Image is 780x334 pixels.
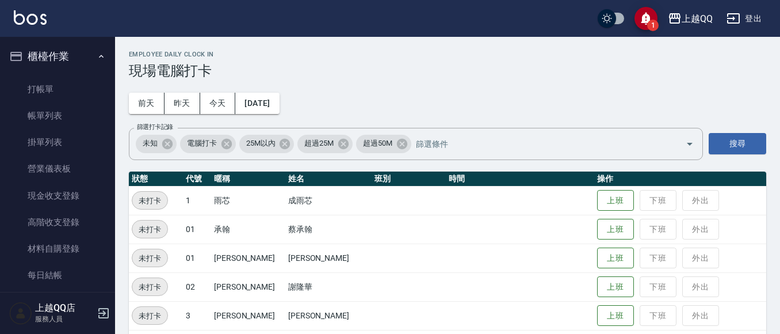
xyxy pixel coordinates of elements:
[634,7,657,30] button: save
[5,262,110,289] a: 每日結帳
[180,135,236,153] div: 電腦打卡
[129,172,183,187] th: 狀態
[239,138,282,149] span: 25M以內
[239,135,295,153] div: 25M以內
[180,138,224,149] span: 電腦打卡
[9,302,32,325] img: Person
[297,135,353,153] div: 超過25M
[211,186,285,215] td: 雨芯
[183,244,211,272] td: 01
[136,135,177,153] div: 未知
[200,93,236,114] button: 今天
[597,305,634,327] button: 上班
[597,219,634,240] button: 上班
[446,172,594,187] th: 時間
[285,172,372,187] th: 姓名
[129,63,766,79] h3: 現場電腦打卡
[5,129,110,155] a: 掛單列表
[285,244,372,272] td: [PERSON_NAME]
[597,276,634,298] button: 上班
[165,93,200,114] button: 昨天
[356,135,411,153] div: 超過50M
[137,123,173,131] label: 篩選打卡記錄
[5,289,110,316] a: 排班表
[132,281,167,293] span: 未打卡
[285,301,372,330] td: [PERSON_NAME]
[5,103,110,129] a: 帳單列表
[597,248,634,269] button: 上班
[183,272,211,301] td: 02
[372,172,446,187] th: 班別
[5,41,110,71] button: 櫃檯作業
[594,172,766,187] th: 操作
[663,7,717,31] button: 上越QQ
[5,209,110,236] a: 高階收支登錄
[211,272,285,301] td: [PERSON_NAME]
[183,172,211,187] th: 代號
[136,138,165,149] span: 未知
[297,138,341,149] span: 超過25M
[211,215,285,244] td: 承翰
[597,190,634,211] button: 上班
[5,183,110,209] a: 現金收支登錄
[235,93,279,114] button: [DATE]
[183,186,211,215] td: 1
[132,195,167,207] span: 未打卡
[680,135,699,153] button: Open
[183,301,211,330] td: 3
[285,186,372,215] td: 成雨芯
[35,314,94,324] p: 服務人員
[647,20,659,31] span: 1
[285,215,372,244] td: 蔡承翰
[129,51,766,58] h2: Employee Daily Clock In
[132,223,167,236] span: 未打卡
[183,215,211,244] td: 01
[14,10,47,25] img: Logo
[5,76,110,103] a: 打帳單
[5,155,110,182] a: 營業儀表板
[722,8,766,29] button: 登出
[356,138,399,149] span: 超過50M
[709,133,766,154] button: 搜尋
[682,12,713,26] div: 上越QQ
[211,172,285,187] th: 暱稱
[211,301,285,330] td: [PERSON_NAME]
[285,272,372,301] td: 謝隆華
[129,93,165,114] button: 前天
[132,252,167,264] span: 未打卡
[5,236,110,262] a: 材料自購登錄
[35,302,94,314] h5: 上越QQ店
[413,134,666,154] input: 篩選條件
[211,244,285,272] td: [PERSON_NAME]
[132,310,167,322] span: 未打卡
